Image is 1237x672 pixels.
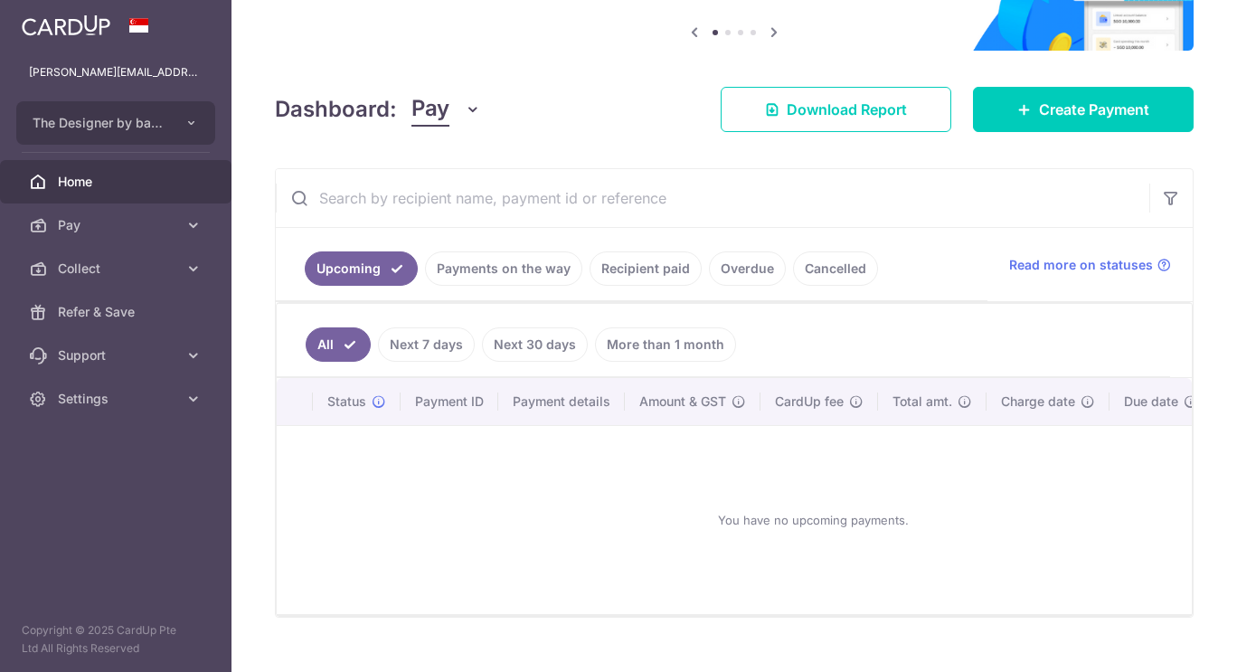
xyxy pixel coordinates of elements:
[1001,393,1075,411] span: Charge date
[595,327,736,362] a: More than 1 month
[378,327,475,362] a: Next 7 days
[425,251,582,286] a: Payments on the way
[1039,99,1149,120] span: Create Payment
[482,327,588,362] a: Next 30 days
[327,393,366,411] span: Status
[793,251,878,286] a: Cancelled
[1009,256,1153,274] span: Read more on statuses
[1009,256,1171,274] a: Read more on statuses
[787,99,907,120] span: Download Report
[411,92,449,127] span: Pay
[721,87,951,132] a: Download Report
[892,393,952,411] span: Total amt.
[58,303,177,321] span: Refer & Save
[973,87,1194,132] a: Create Payment
[29,63,203,81] p: [PERSON_NAME][EMAIL_ADDRESS][DOMAIN_NAME]
[58,173,177,191] span: Home
[33,114,166,132] span: The Designer by ban yew pte ltd
[16,101,215,145] button: The Designer by ban yew pte ltd
[58,216,177,234] span: Pay
[58,346,177,364] span: Support
[590,251,702,286] a: Recipient paid
[709,251,786,286] a: Overdue
[276,169,1149,227] input: Search by recipient name, payment id or reference
[275,93,397,126] h4: Dashboard:
[58,260,177,278] span: Collect
[305,251,418,286] a: Upcoming
[639,393,726,411] span: Amount & GST
[1124,393,1178,411] span: Due date
[22,14,110,36] img: CardUp
[775,393,844,411] span: CardUp fee
[498,378,625,425] th: Payment details
[306,327,371,362] a: All
[58,390,177,408] span: Settings
[401,378,498,425] th: Payment ID
[411,92,481,127] button: Pay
